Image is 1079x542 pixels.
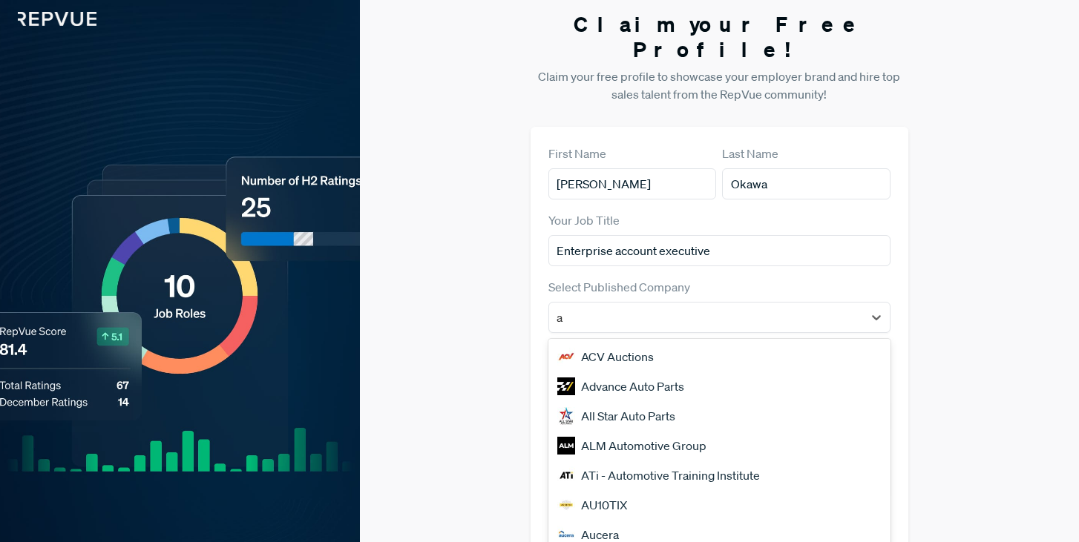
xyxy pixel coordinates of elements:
[548,235,891,266] input: Title
[548,145,606,162] label: First Name
[548,211,620,229] label: Your Job Title
[557,437,575,455] img: ALM Automotive Group
[557,407,575,425] img: All Star Auto Parts
[548,342,891,371] div: ACV Auctions
[531,67,908,103] p: Claim your free profile to showcase your employer brand and hire top sales talent from the RepVue...
[557,348,575,366] img: ACV Auctions
[557,466,575,484] img: ATi - Automotive Training Institute
[557,377,575,395] img: Advance Auto Parts
[722,145,778,162] label: Last Name
[548,490,891,520] div: AU10TIX
[548,168,716,199] input: First Name
[548,278,690,296] label: Select Published Company
[548,401,891,431] div: All Star Auto Parts
[531,12,908,62] h3: Claim your Free Profile!
[557,496,575,514] img: AU10TIX
[548,460,891,490] div: ATi - Automotive Training Institute
[548,431,891,460] div: ALM Automotive Group
[548,371,891,401] div: Advance Auto Parts
[722,168,890,199] input: Last Name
